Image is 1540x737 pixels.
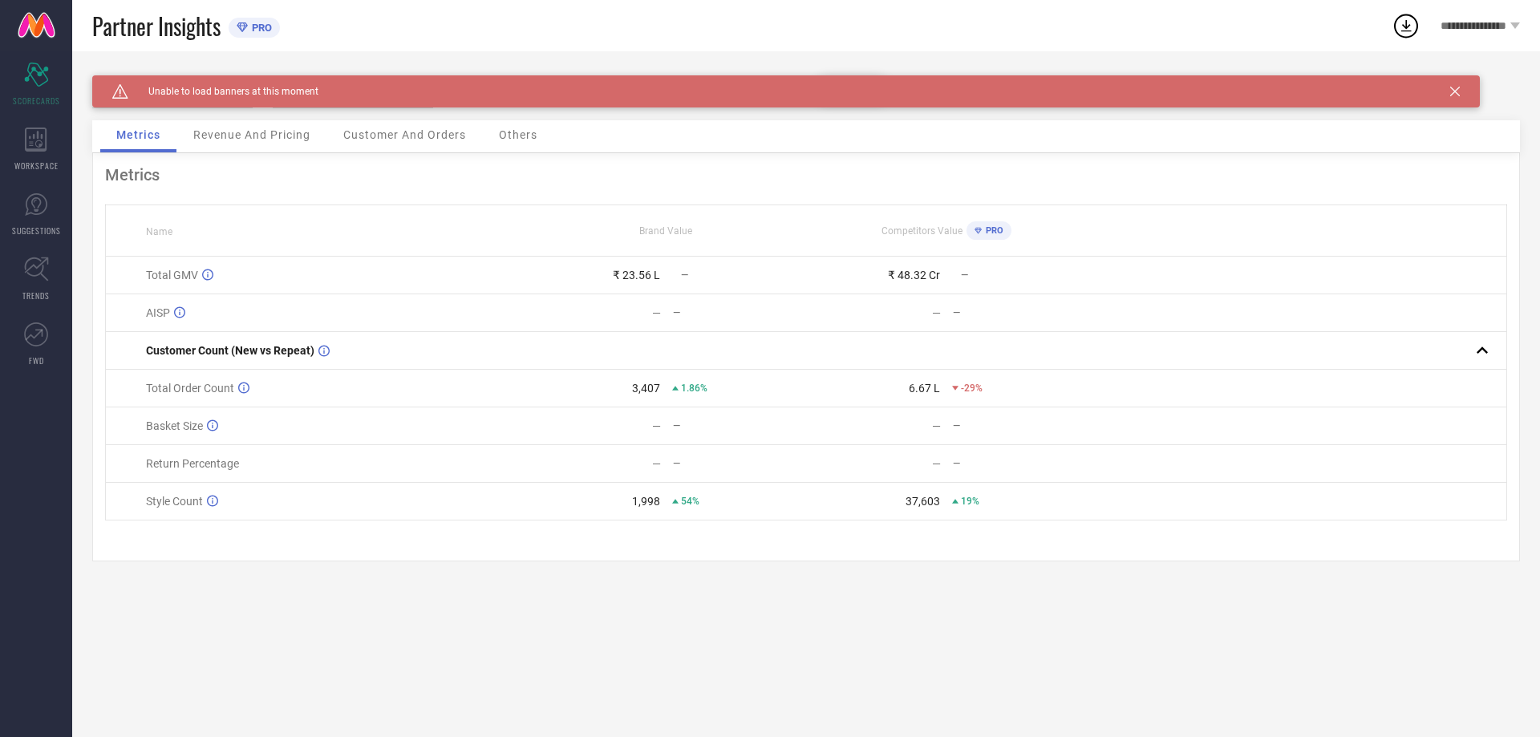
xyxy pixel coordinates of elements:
[248,22,272,34] span: PRO
[632,495,660,508] div: 1,998
[961,269,968,281] span: —
[681,383,707,394] span: 1.86%
[953,307,1085,318] div: —
[652,419,661,432] div: —
[932,306,941,319] div: —
[888,269,940,281] div: ₹ 48.32 Cr
[146,457,239,470] span: Return Percentage
[499,128,537,141] span: Others
[146,419,203,432] span: Basket Size
[953,420,1085,431] div: —
[146,344,314,357] span: Customer Count (New vs Repeat)
[932,419,941,432] div: —
[881,225,962,237] span: Competitors Value
[146,495,203,508] span: Style Count
[652,306,661,319] div: —
[92,10,221,43] span: Partner Insights
[909,382,940,395] div: 6.67 L
[632,382,660,395] div: 3,407
[652,457,661,470] div: —
[146,269,198,281] span: Total GMV
[193,128,310,141] span: Revenue And Pricing
[681,269,688,281] span: —
[12,225,61,237] span: SUGGESTIONS
[146,226,172,237] span: Name
[982,225,1003,236] span: PRO
[961,383,983,394] span: -29%
[673,458,805,469] div: —
[116,128,160,141] span: Metrics
[128,86,318,97] span: Unable to load banners at this moment
[343,128,466,141] span: Customer And Orders
[22,290,50,302] span: TRENDS
[146,306,170,319] span: AISP
[13,95,60,107] span: SCORECARDS
[146,382,234,395] span: Total Order Count
[639,225,692,237] span: Brand Value
[92,75,253,87] div: Brand
[1392,11,1420,40] div: Open download list
[14,160,59,172] span: WORKSPACE
[673,420,805,431] div: —
[961,496,979,507] span: 19%
[29,354,44,366] span: FWD
[906,495,940,508] div: 37,603
[673,307,805,318] div: —
[953,458,1085,469] div: —
[681,496,699,507] span: 54%
[613,269,660,281] div: ₹ 23.56 L
[932,457,941,470] div: —
[105,165,1507,184] div: Metrics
